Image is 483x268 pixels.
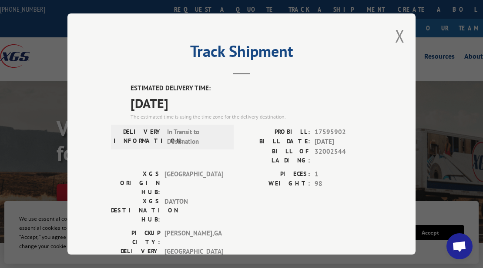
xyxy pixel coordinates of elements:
[164,196,223,224] span: DAYTON
[131,112,372,120] div: The estimated time is using the time zone for the delivery destination.
[241,127,310,137] label: PROBILL:
[111,169,160,196] label: XGS ORIGIN HUB:
[167,127,226,146] span: In Transit to Destination
[315,137,372,147] span: [DATE]
[315,146,372,165] span: 32002544
[241,146,310,165] label: BILL OF LADING:
[164,169,223,196] span: [GEOGRAPHIC_DATA]
[446,233,473,259] a: Open chat
[164,246,223,266] span: [GEOGRAPHIC_DATA][PERSON_NAME] , OH
[114,127,163,146] label: DELIVERY INFORMATION:
[241,179,310,189] label: WEIGHT:
[241,137,310,147] label: BILL DATE:
[131,83,372,93] label: ESTIMATED DELIVERY TIME:
[241,169,310,179] label: PIECES:
[111,246,160,266] label: DELIVERY CITY:
[111,228,160,246] label: PICKUP CITY:
[315,179,372,189] span: 98
[111,45,372,62] h2: Track Shipment
[315,127,372,137] span: 17595902
[111,196,160,224] label: XGS DESTINATION HUB:
[131,93,372,112] span: [DATE]
[164,228,223,246] span: [PERSON_NAME] , GA
[315,169,372,179] span: 1
[395,24,405,47] button: Close modal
